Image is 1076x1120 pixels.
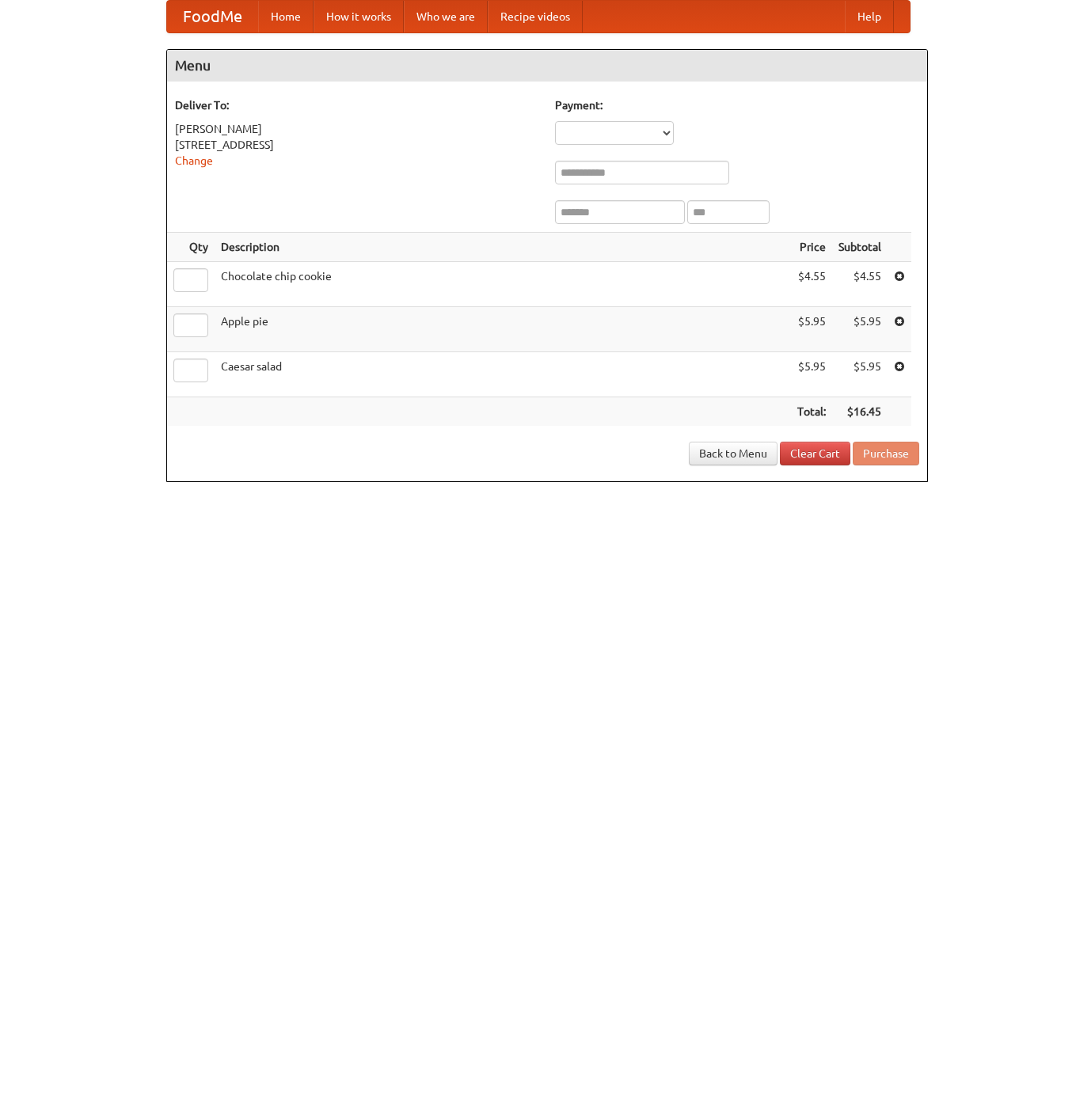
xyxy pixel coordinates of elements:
[167,233,215,262] th: Qty
[175,154,213,167] a: Change
[791,307,832,352] td: $5.95
[791,233,832,262] th: Price
[689,442,778,465] a: Back to Menu
[791,262,832,307] td: $4.55
[845,1,894,32] a: Help
[167,50,927,82] h4: Menu
[832,233,888,262] th: Subtotal
[853,442,919,465] button: Purchase
[215,352,791,397] td: Caesar salad
[258,1,314,32] a: Home
[314,1,404,32] a: How it works
[488,1,583,32] a: Recipe videos
[167,1,258,32] a: FoodMe
[404,1,488,32] a: Who we are
[832,262,888,307] td: $4.55
[215,307,791,352] td: Apple pie
[832,352,888,397] td: $5.95
[555,97,919,113] h5: Payment:
[215,233,791,262] th: Description
[175,121,539,137] div: [PERSON_NAME]
[791,397,832,427] th: Total:
[175,97,539,113] h5: Deliver To:
[832,307,888,352] td: $5.95
[215,262,791,307] td: Chocolate chip cookie
[780,442,850,465] a: Clear Cart
[832,397,888,427] th: $16.45
[175,137,539,153] div: [STREET_ADDRESS]
[791,352,832,397] td: $5.95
